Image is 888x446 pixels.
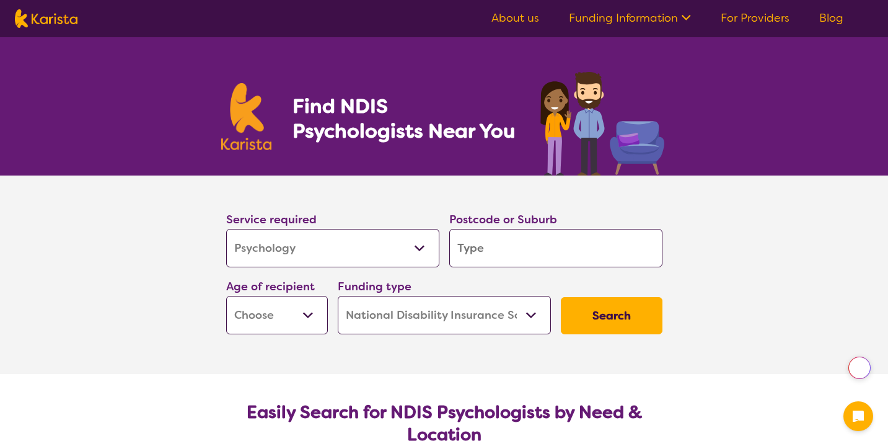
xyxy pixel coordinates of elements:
[491,11,539,25] a: About us
[221,83,272,150] img: Karista logo
[721,11,789,25] a: For Providers
[338,279,411,294] label: Funding type
[569,11,691,25] a: Funding Information
[449,212,557,227] label: Postcode or Suburb
[15,9,77,28] img: Karista logo
[292,94,522,143] h1: Find NDIS Psychologists Near You
[819,11,843,25] a: Blog
[226,212,317,227] label: Service required
[561,297,662,334] button: Search
[536,67,667,176] img: psychology
[236,401,653,446] h2: Easily Search for NDIS Psychologists by Need & Location
[226,279,315,294] label: Age of recipient
[449,229,662,267] input: Type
